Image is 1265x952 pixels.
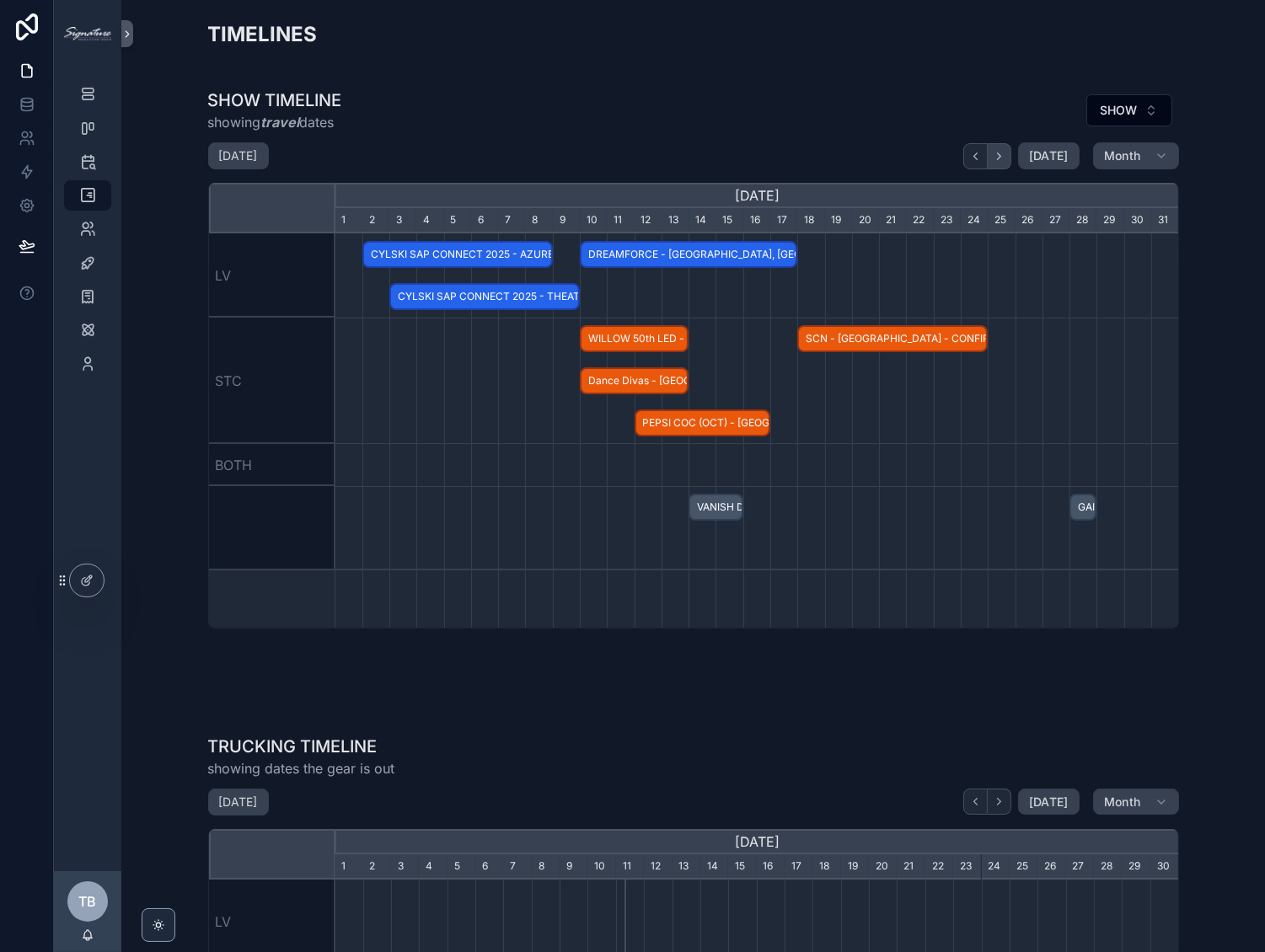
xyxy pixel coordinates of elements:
div: 17 [785,854,812,880]
span: CYLSKI SAP CONNECT 2025 - THEATER - [GEOGRAPHIC_DATA] - CONFIRMED [391,283,578,311]
div: 27 [1043,208,1069,233]
div: 3 [391,854,419,880]
div: 5 [444,208,471,233]
span: DREAMFORCE - [GEOGRAPHIC_DATA], [GEOGRAPHIC_DATA] - CONFIRMED [582,241,796,269]
span: showing dates the gear is out [208,758,395,778]
div: 14 [689,208,716,233]
button: [DATE] [1018,142,1080,169]
div: 6 [471,208,498,233]
div: 22 [925,854,953,880]
div: 8 [525,208,552,233]
div: DREAMFORCE - SAN FRANCISCO, CA - CONFIRMED [580,241,797,269]
div: 22 [906,208,933,233]
div: CYLSKI SAP CONNECT 2025 - THEATER - LAS VEGAS - CONFIRMED [389,283,580,311]
div: 8 [532,854,560,880]
span: PEPSI COC (OCT) - [GEOGRAPHIC_DATA], [GEOGRAPHIC_DATA] - [636,409,769,437]
span: TB [79,891,97,912]
div: 14 [700,854,728,880]
div: 20 [869,854,897,880]
div: scrollable content [54,67,121,401]
div: [DATE] [335,183,1178,208]
h2: [DATE] [219,147,258,164]
span: SCN - [GEOGRAPHIC_DATA] - CONFIRMED [799,325,986,353]
button: [DATE] [1018,789,1080,816]
div: 5 [448,854,475,880]
div: VANISH DEMO - Saint Charles, IL - HOLD [689,494,743,521]
div: 2 [363,854,391,880]
span: VANISH DEMO - Saint [PERSON_NAME], [GEOGRAPHIC_DATA] - HOLD [690,494,742,521]
h1: TRUCKING TIMELINE [208,735,395,758]
div: CYLSKI SAP CONNECT 2025 - AZURE BALLROOM - LAS VEGAS - CONFIRMED [362,241,553,269]
div: SCN - Atlanta - CONFIRMED [797,325,988,353]
div: 9 [560,854,587,880]
div: 6 [475,854,503,880]
div: 23 [953,854,981,880]
div: 26 [1016,208,1043,233]
div: PEPSI COC (OCT) - GREENWICH, CT - [635,409,770,437]
span: SHOW [1101,102,1138,119]
div: BOTH [209,444,335,486]
div: 17 [770,208,797,233]
div: 25 [988,208,1015,233]
div: GAIN Virtual - CONFIRMED [1069,494,1096,521]
div: 29 [1122,854,1150,880]
span: CYLSKI SAP CONNECT 2025 - AZURE BALLROOM - [GEOGRAPHIC_DATA] - CONFIRMED [364,241,551,269]
div: 21 [879,208,906,233]
div: 2 [362,208,389,233]
span: [DATE] [1029,794,1069,810]
div: 4 [416,208,443,233]
span: [DATE] [1029,148,1069,163]
button: Month [1093,142,1179,169]
div: 7 [503,854,531,880]
div: 13 [673,854,700,880]
div: 20 [852,208,879,233]
h2: [DATE] [219,794,258,810]
div: 16 [757,854,785,880]
em: travel [261,114,300,131]
h1: SHOW TIMELINE [208,88,342,112]
div: 18 [797,208,824,233]
div: [DATE] [335,829,1178,854]
div: 15 [728,854,756,880]
div: 24 [982,854,1010,880]
div: 10 [580,208,607,233]
div: 12 [635,208,662,233]
div: 28 [1069,208,1096,233]
button: Month [1093,789,1179,816]
span: GAIN Virtual - CONFIRMED [1071,494,1095,521]
div: 9 [553,208,580,233]
div: 29 [1096,208,1123,233]
div: 1 [335,854,362,880]
div: 26 [1037,854,1065,880]
div: 13 [662,208,689,233]
div: 11 [616,854,644,880]
span: Month [1104,148,1141,163]
div: 19 [825,208,852,233]
img: App logo [64,27,111,40]
div: 30 [1124,208,1151,233]
span: Month [1104,794,1141,810]
div: 7 [498,208,525,233]
div: STC [209,318,335,444]
button: Select Button [1086,94,1172,126]
div: 23 [934,208,961,233]
div: Dance Divas - Chicago - CONFIRMED [580,367,689,395]
div: 28 [1094,854,1122,880]
span: Dance Divas - [GEOGRAPHIC_DATA] - CONFIRMED [582,367,687,395]
span: WILLOW 50th LED - [GEOGRAPHIC_DATA], [GEOGRAPHIC_DATA] - HOLD [582,325,687,353]
div: 16 [743,208,770,233]
h2: TIMELINES [208,20,318,48]
div: 27 [1066,854,1094,880]
div: 24 [961,208,988,233]
div: 15 [716,208,742,233]
div: 11 [607,208,634,233]
div: 1 [335,208,362,233]
div: 3 [389,208,416,233]
div: 30 [1150,854,1178,880]
div: 10 [587,854,615,880]
div: 12 [644,854,672,880]
div: 25 [1010,854,1037,880]
div: 19 [841,854,869,880]
span: showing dates [208,112,342,132]
div: 21 [897,854,925,880]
